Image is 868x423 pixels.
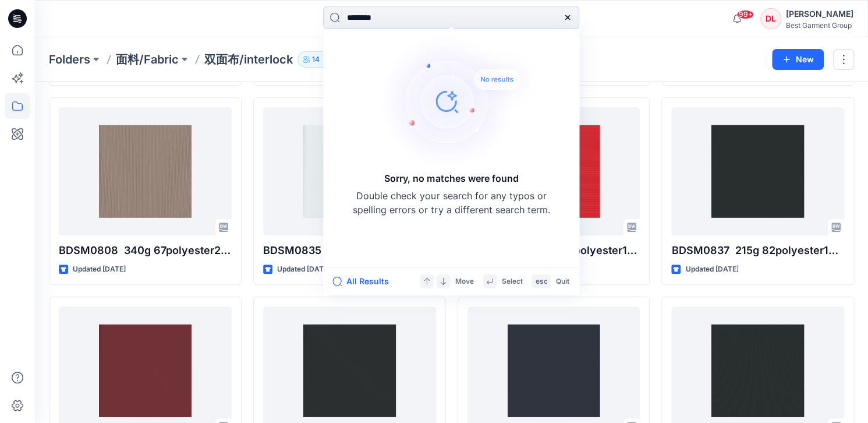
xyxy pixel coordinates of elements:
[535,276,547,288] p: esc
[277,263,330,276] p: Updated [DATE]
[59,107,232,235] a: BDSM0808 340g 67polyester28modal5spandex
[312,53,320,66] p: 14
[384,171,518,185] h5: Sorry, no matches were found
[685,263,738,276] p: Updated [DATE]
[786,7,853,21] div: [PERSON_NAME]
[379,31,542,171] img: Sorry, no matches were found
[204,51,293,68] p: 双面布/interlock
[116,51,179,68] a: 面料/Fabric
[671,242,844,259] p: BDSM0837 215g 82polyester18spandex
[736,10,754,19] span: 99+
[772,49,824,70] button: New
[49,51,90,68] a: Folders
[263,107,436,235] a: BDSM0835 140g 75polyester25spandex
[555,276,569,288] p: Quit
[760,8,781,29] div: DL
[786,21,853,30] div: Best Garment Group
[73,263,126,276] p: Updated [DATE]
[455,276,473,288] p: Move
[352,189,550,217] p: Double check your search for any typos or spelling errors or try a different search term.
[263,242,436,259] p: BDSM0835 140g 75polyester25spandex
[59,242,232,259] p: BDSM0808 340g 67polyester28modal5spandex
[671,107,844,235] a: BDSM0837 215g 82polyester18spandex
[501,276,522,288] p: Select
[297,51,334,68] button: 14
[332,274,396,288] button: All Results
